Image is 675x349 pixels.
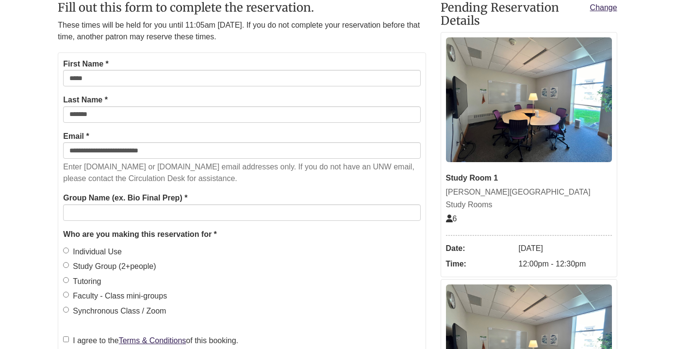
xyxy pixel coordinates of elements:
p: Enter [DOMAIN_NAME] or [DOMAIN_NAME] email addresses only. If you do not have an UNW email, pleas... [63,161,420,184]
span: The capacity of this space [446,215,457,223]
h2: Fill out this form to complete the reservation. [58,1,426,14]
label: Last Name * [63,94,108,106]
input: Study Group (2+people) [63,262,69,268]
div: [PERSON_NAME][GEOGRAPHIC_DATA] Study Rooms [446,186,612,211]
input: I agree to theTerms & Conditionsof this booking. [63,336,69,342]
h2: Pending Reservation Details [441,1,617,27]
dt: Time: [446,256,514,272]
img: Study Room 1 [446,37,612,162]
label: I agree to the of this booking. [63,334,238,347]
a: Terms & Conditions [119,336,186,345]
label: Email * [63,130,89,143]
legend: Who are you making this reservation for * [63,228,420,241]
label: Study Group (2+people) [63,260,156,273]
a: Change [590,1,617,14]
label: Group Name (ex. Bio Final Prep) * [63,192,187,204]
label: Synchronous Class / Zoom [63,305,166,317]
input: Faculty - Class mini-groups [63,292,69,298]
label: Faculty - Class mini-groups [63,290,167,302]
dd: 12:00pm - 12:30pm [519,256,612,272]
dd: [DATE] [519,241,612,256]
dt: Date: [446,241,514,256]
label: Individual Use [63,246,122,258]
p: These times will be held for you until 11:05am [DATE]. If you do not complete your reservation be... [58,19,426,43]
input: Synchronous Class / Zoom [63,307,69,313]
input: Individual Use [63,248,69,253]
label: First Name * [63,58,108,70]
input: Tutoring [63,277,69,283]
div: Study Room 1 [446,172,612,184]
label: Tutoring [63,275,101,288]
